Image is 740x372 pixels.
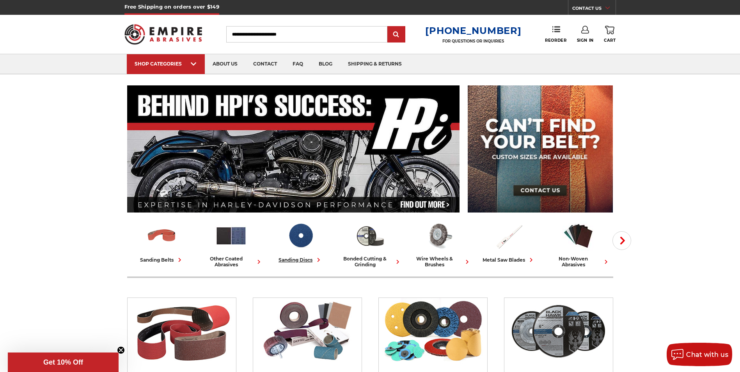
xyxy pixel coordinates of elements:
img: Other Coated Abrasives [215,220,247,252]
span: Reorder [545,38,566,43]
div: Get 10% OffClose teaser [8,353,119,372]
a: sanding belts [130,220,193,264]
div: non-woven abrasives [547,256,610,267]
div: bonded cutting & grinding [339,256,402,267]
div: wire wheels & brushes [408,256,471,267]
img: Bonded Cutting & Grinding [354,220,386,252]
div: metal saw blades [483,256,535,264]
a: Cart [604,26,616,43]
a: non-woven abrasives [547,220,610,267]
img: promo banner for custom belts. [468,85,613,213]
button: Close teaser [117,346,125,354]
a: about us [205,54,245,74]
img: Metal Saw Blades [493,220,525,252]
a: other coated abrasives [200,220,263,267]
img: Banner for an interview featuring Horsepower Inc who makes Harley performance upgrades featured o... [127,85,460,213]
img: Wire Wheels & Brushes [423,220,456,252]
a: metal saw blades [477,220,541,264]
img: Empire Abrasives [124,19,202,50]
a: wire wheels & brushes [408,220,471,267]
a: [PHONE_NUMBER] [425,25,521,36]
img: Sanding Discs [382,298,483,364]
a: Reorder [545,26,566,43]
input: Submit [389,27,404,43]
a: bonded cutting & grinding [339,220,402,267]
button: Next [612,231,631,250]
a: contact [245,54,285,74]
a: CONTACT US [572,4,616,15]
div: sanding discs [279,256,323,264]
div: sanding belts [140,256,184,264]
a: blog [311,54,340,74]
span: Chat with us [686,351,728,358]
a: sanding discs [269,220,332,264]
img: Sanding Discs [284,220,317,252]
img: Sanding Belts [146,220,178,252]
div: other coated abrasives [200,256,263,267]
img: Non-woven Abrasives [562,220,594,252]
img: Other Coated Abrasives [257,298,358,364]
a: shipping & returns [340,54,410,74]
span: Get 10% Off [43,358,83,366]
a: faq [285,54,311,74]
span: Cart [604,38,616,43]
img: Sanding Belts [131,298,232,364]
button: Chat with us [667,343,732,366]
img: Bonded Cutting & Grinding [508,298,609,364]
p: FOR QUESTIONS OR INQUIRIES [425,39,521,44]
span: Sign In [577,38,594,43]
div: SHOP CATEGORIES [135,61,197,67]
